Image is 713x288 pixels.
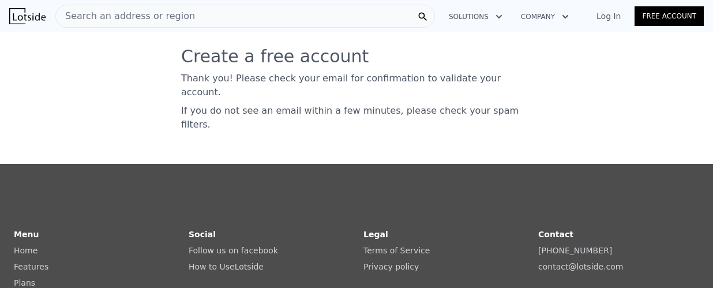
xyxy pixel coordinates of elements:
p: Thank you! Please check your email for confirmation to validate your account. [181,72,532,99]
a: Log In [583,10,635,22]
button: Company [512,6,578,27]
strong: Social [189,230,216,239]
strong: Menu [14,230,39,239]
strong: Contact [538,230,573,239]
button: Solutions [440,6,512,27]
a: Privacy policy [363,262,419,271]
a: Features [14,262,48,271]
a: Free Account [635,6,704,26]
span: Search an address or region [56,9,195,23]
a: Terms of Service [363,246,430,255]
a: Plans [14,278,35,287]
a: [PHONE_NUMBER] [538,246,612,255]
a: Follow us on facebook [189,246,278,255]
a: contact@lotside.com [538,262,623,271]
h3: Create a free account [181,46,532,67]
a: How to UseLotside [189,262,264,271]
strong: Legal [363,230,388,239]
a: Home [14,246,37,255]
p: If you do not see an email within a few minutes, please check your spam filters. [181,104,532,132]
img: Lotside [9,8,46,24]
